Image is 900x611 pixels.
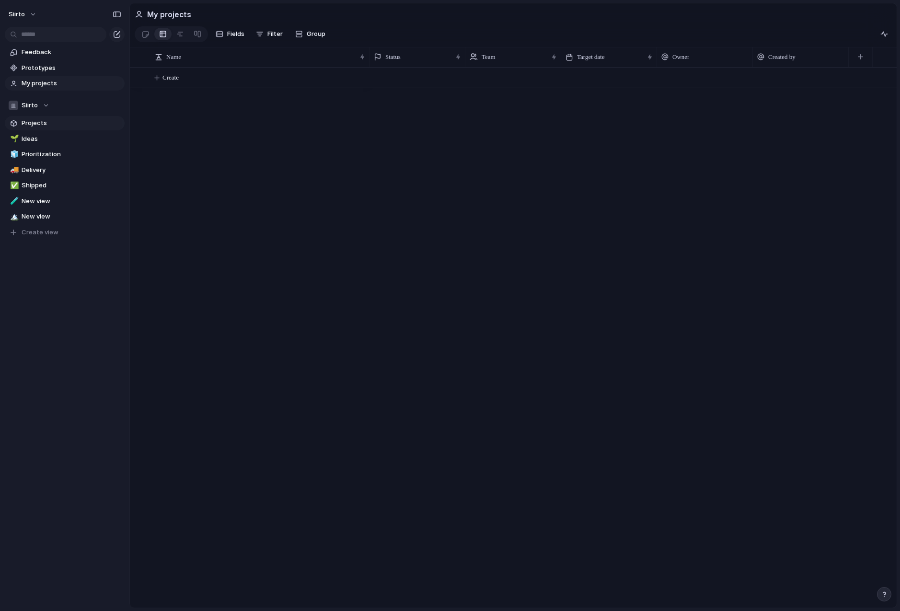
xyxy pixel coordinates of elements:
[5,132,125,146] a: 🌱Ideas
[22,134,121,144] span: Ideas
[5,209,125,224] a: 🏔️New view
[212,26,248,42] button: Fields
[10,196,17,207] div: 🧪
[9,165,18,175] button: 🚚
[10,211,17,222] div: 🏔️
[22,196,121,206] span: New view
[4,7,42,22] button: Siirto
[385,52,401,62] span: Status
[22,165,121,175] span: Delivery
[5,178,125,193] a: ✅Shipped
[10,149,17,160] div: 🧊
[9,181,18,190] button: ✅
[22,79,121,88] span: My projects
[166,52,181,62] span: Name
[10,164,17,175] div: 🚚
[22,150,121,159] span: Prioritization
[5,116,125,130] a: Projects
[307,29,325,39] span: Group
[5,163,125,177] a: 🚚Delivery
[10,133,17,144] div: 🌱
[9,212,18,221] button: 🏔️
[9,150,18,159] button: 🧊
[9,196,18,206] button: 🧪
[768,52,796,62] span: Created by
[5,147,125,161] a: 🧊Prioritization
[577,52,605,62] span: Target date
[22,63,121,73] span: Prototypes
[5,61,125,75] a: Prototypes
[5,45,125,59] a: Feedback
[482,52,496,62] span: Team
[5,225,125,240] button: Create view
[162,73,179,82] span: Create
[5,194,125,208] a: 🧪New view
[252,26,287,42] button: Filter
[672,52,689,62] span: Owner
[22,212,121,221] span: New view
[147,9,191,20] h2: My projects
[267,29,283,39] span: Filter
[22,101,38,110] span: Siirto
[10,180,17,191] div: ✅
[22,228,58,237] span: Create view
[9,10,25,19] span: Siirto
[227,29,244,39] span: Fields
[22,181,121,190] span: Shipped
[290,26,330,42] button: Group
[5,98,125,113] button: Siirto
[22,47,121,57] span: Feedback
[9,134,18,144] button: 🌱
[5,76,125,91] a: My projects
[22,118,121,128] span: Projects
